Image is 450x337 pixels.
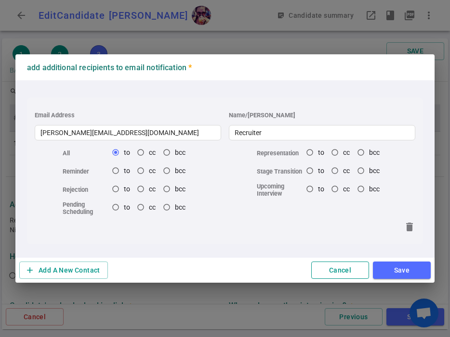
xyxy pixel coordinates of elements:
[229,112,415,119] h3: Name/[PERSON_NAME]
[175,185,185,193] span: bcc
[343,185,350,193] span: cc
[257,168,303,175] h3: Stage Transition
[19,262,108,279] button: addAdd A New Contact
[124,203,130,211] span: to
[369,149,380,156] span: bcc
[318,167,324,175] span: to
[124,185,130,193] span: to
[369,167,380,175] span: bcc
[149,203,156,211] span: cc
[400,217,419,237] button: Remove contact
[318,185,324,193] span: to
[175,203,185,211] span: bcc
[175,149,185,156] span: bcc
[124,167,130,175] span: to
[124,149,130,156] span: to
[257,150,303,157] h3: Representation
[63,186,109,193] h3: Rejection
[404,221,415,233] i: delete
[318,149,324,156] span: to
[27,63,192,72] strong: Add additional recipients to email notification
[35,112,75,119] h3: Email Address
[25,265,35,275] i: add
[149,185,156,193] span: cc
[229,125,415,140] input: Type here
[63,201,109,215] h3: Pending scheduling
[35,125,221,140] input: Type here
[373,262,431,279] button: Save
[311,262,369,279] button: Cancel
[63,168,109,175] h3: Reminder
[369,185,380,193] span: bcc
[175,167,185,175] span: bcc
[63,150,109,157] h3: All
[343,167,350,175] span: cc
[343,149,350,156] span: cc
[257,183,303,197] h3: Upcoming interview
[149,167,156,175] span: cc
[149,149,156,156] span: cc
